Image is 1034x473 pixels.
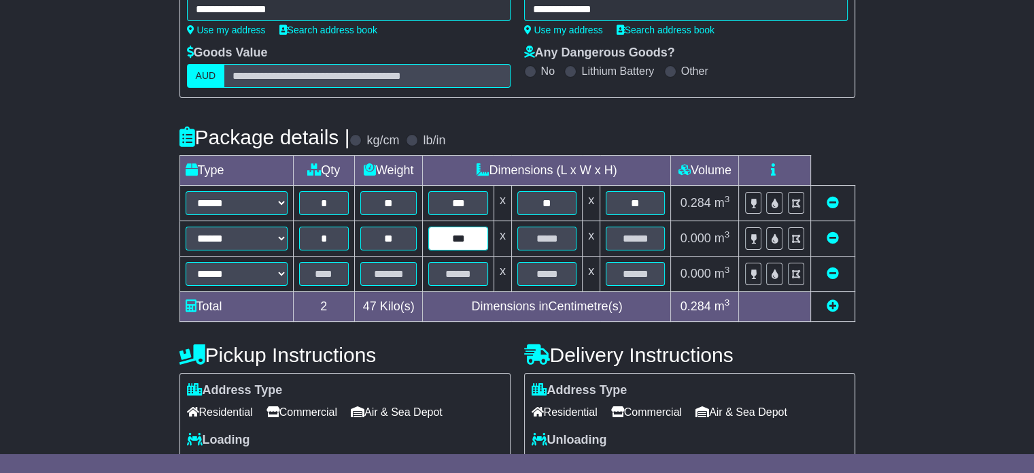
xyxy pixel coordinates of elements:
span: m [714,231,730,245]
td: Type [179,156,293,186]
span: m [714,267,730,280]
span: 0.000 [680,231,711,245]
td: Dimensions in Centimetre(s) [423,292,671,322]
td: x [494,257,511,292]
td: Qty [293,156,354,186]
h4: Delivery Instructions [524,344,855,366]
span: m [714,196,730,210]
span: 0.000 [680,267,711,280]
span: Tail Lift [247,451,294,472]
a: Use my address [187,25,266,35]
td: Weight [354,156,423,186]
span: Commercial [266,402,337,423]
td: Total [179,292,293,322]
td: Kilo(s) [354,292,423,322]
td: x [583,186,600,221]
label: Goods Value [187,46,268,61]
label: Any Dangerous Goods? [524,46,675,61]
td: x [494,221,511,257]
td: Dimensions (L x W x H) [423,156,671,186]
span: Forklift [187,451,233,472]
label: Address Type [187,383,283,398]
td: 2 [293,292,354,322]
span: 0.284 [680,196,711,210]
a: Remove this item [827,231,839,245]
span: Air & Sea Depot [695,402,787,423]
label: Lithium Battery [581,65,654,78]
span: Tail Lift [591,451,639,472]
a: Remove this item [827,196,839,210]
sup: 3 [725,297,730,308]
span: Residential [532,402,598,423]
label: lb/in [423,133,445,148]
h4: Package details | [179,126,350,148]
h4: Pickup Instructions [179,344,511,366]
label: Address Type [532,383,627,398]
span: 0.284 [680,299,711,313]
a: Use my address [524,25,603,35]
label: Other [681,65,708,78]
span: m [714,299,730,313]
span: 47 [363,299,377,313]
a: Remove this item [827,267,839,280]
td: x [583,257,600,292]
span: Forklift [532,451,578,472]
sup: 3 [725,229,730,240]
label: Unloading [532,433,607,448]
sup: 3 [725,194,730,204]
label: kg/cm [366,133,399,148]
td: x [583,221,600,257]
span: Commercial [611,402,682,423]
label: No [541,65,555,78]
td: Volume [671,156,739,186]
a: Search address book [617,25,714,35]
sup: 3 [725,265,730,275]
span: Residential [187,402,253,423]
span: Air & Sea Depot [351,402,443,423]
td: x [494,186,511,221]
a: Search address book [279,25,377,35]
label: AUD [187,64,225,88]
a: Add new item [827,299,839,313]
label: Loading [187,433,250,448]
